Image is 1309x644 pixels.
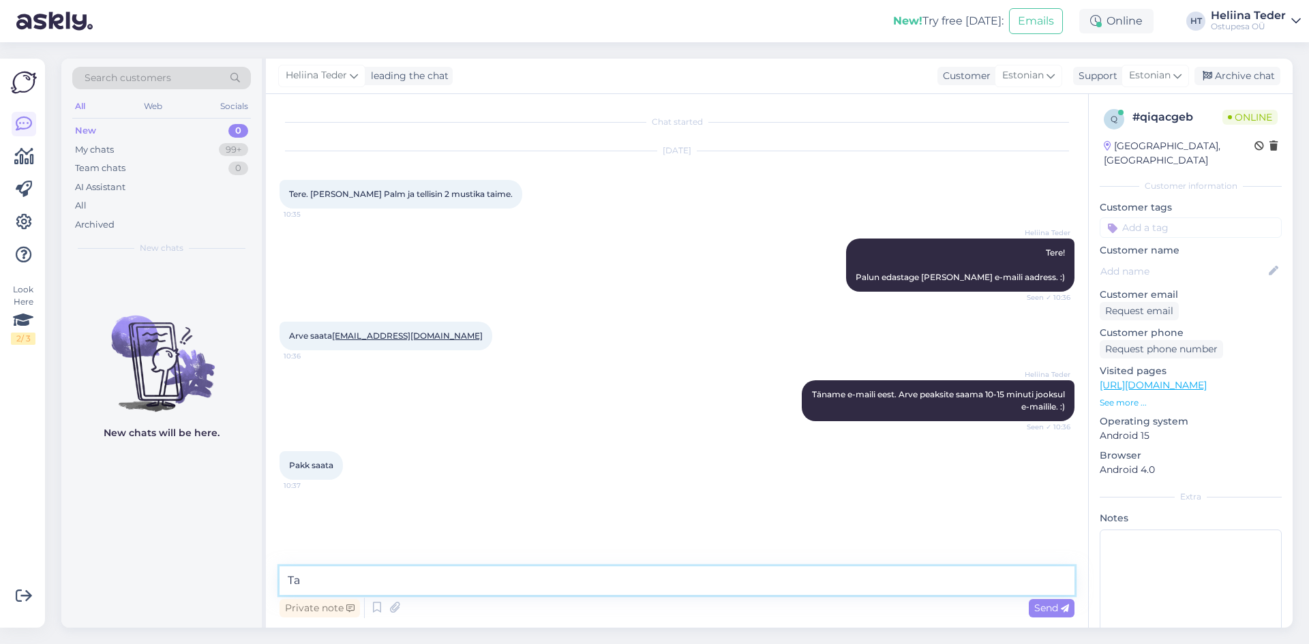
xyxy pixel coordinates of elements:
[1100,364,1282,378] p: Visited pages
[1194,67,1280,85] div: Archive chat
[1100,397,1282,409] p: See more ...
[75,143,114,157] div: My chats
[1019,422,1070,432] span: Seen ✓ 10:36
[228,124,248,138] div: 0
[1186,12,1205,31] div: HT
[365,69,449,83] div: leading the chat
[1100,340,1223,358] div: Request phone number
[893,13,1004,29] div: Try free [DATE]:
[1100,302,1179,320] div: Request email
[893,14,922,27] b: New!
[11,283,35,345] div: Look Here
[1211,10,1301,32] a: Heliina TederOstupesa OÜ
[280,116,1074,128] div: Chat started
[75,162,125,175] div: Team chats
[11,70,37,95] img: Askly Logo
[1211,21,1286,32] div: Ostupesa OÜ
[280,566,1074,595] textarea: Ta
[1100,463,1282,477] p: Android 4.0
[284,351,335,361] span: 10:36
[1002,68,1044,83] span: Estonian
[75,181,125,194] div: AI Assistant
[61,291,262,414] img: No chats
[1100,414,1282,429] p: Operating system
[289,460,333,470] span: Pakk saata
[1019,369,1070,380] span: Heliina Teder
[1019,228,1070,238] span: Heliina Teder
[141,97,165,115] div: Web
[1222,110,1278,125] span: Online
[1129,68,1171,83] span: Estonian
[1009,8,1063,34] button: Emails
[140,242,183,254] span: New chats
[937,69,991,83] div: Customer
[1073,69,1117,83] div: Support
[284,209,335,219] span: 10:35
[812,389,1067,412] span: Täname e-maili eest. Arve peaksite saama 10-15 minuti jooksul e-mailile. :)
[217,97,251,115] div: Socials
[72,97,88,115] div: All
[1100,264,1266,279] input: Add name
[1111,114,1117,124] span: q
[1100,243,1282,258] p: Customer name
[1100,200,1282,215] p: Customer tags
[1019,292,1070,303] span: Seen ✓ 10:36
[75,199,87,213] div: All
[1100,491,1282,503] div: Extra
[104,426,220,440] p: New chats will be here.
[1079,9,1154,33] div: Online
[284,480,335,491] span: 10:37
[1211,10,1286,21] div: Heliina Teder
[286,68,347,83] span: Heliina Teder
[11,333,35,345] div: 2 / 3
[289,331,483,341] span: Arve saata
[75,218,115,232] div: Archived
[1132,109,1222,125] div: # qiqacgeb
[1100,379,1207,391] a: [URL][DOMAIN_NAME]
[280,599,360,617] div: Private note
[1100,448,1282,463] p: Browser
[1100,288,1282,302] p: Customer email
[85,71,171,85] span: Search customers
[1104,139,1254,168] div: [GEOGRAPHIC_DATA], [GEOGRAPHIC_DATA]
[289,189,513,199] span: Tere. [PERSON_NAME] Palm ja tellisin 2 mustika taime.
[1100,429,1282,443] p: Android 15
[1034,602,1069,614] span: Send
[332,331,483,341] a: [EMAIL_ADDRESS][DOMAIN_NAME]
[1100,180,1282,192] div: Customer information
[1100,217,1282,238] input: Add a tag
[1100,511,1282,525] p: Notes
[1100,326,1282,340] p: Customer phone
[219,143,248,157] div: 99+
[280,144,1074,157] div: [DATE]
[228,162,248,175] div: 0
[75,124,96,138] div: New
